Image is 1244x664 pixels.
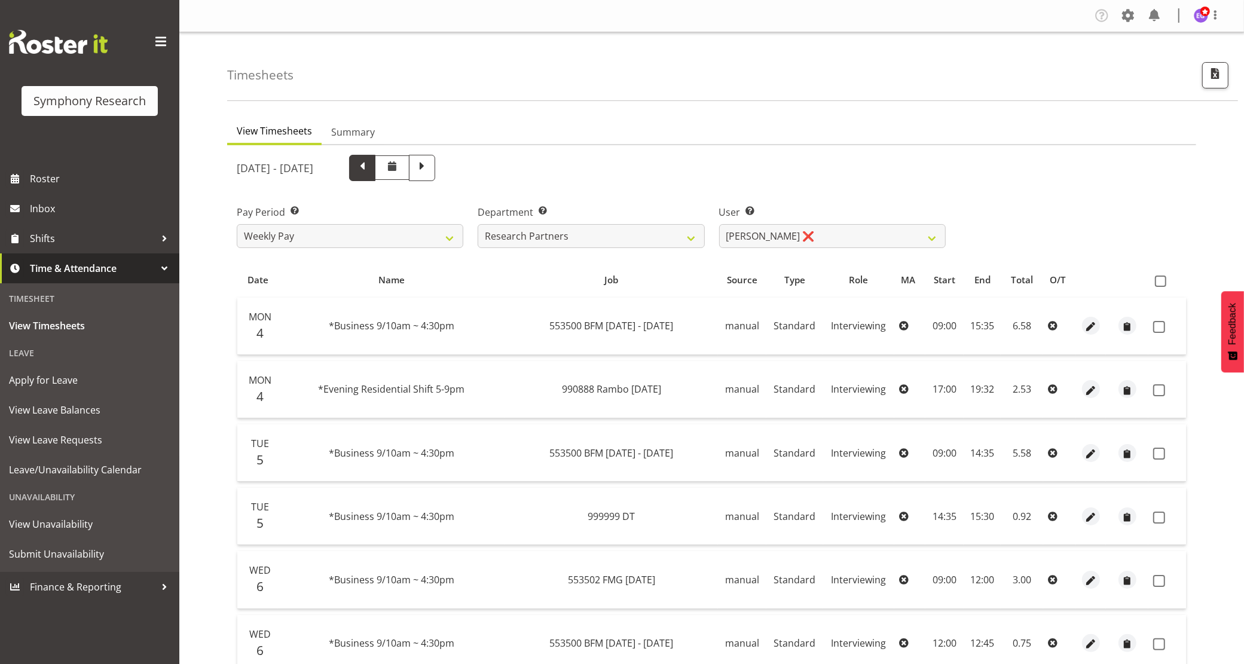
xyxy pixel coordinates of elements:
[1011,273,1033,287] span: Total
[331,125,375,139] span: Summary
[725,446,759,460] span: manual
[849,273,868,287] span: Role
[925,488,964,545] td: 14:35
[478,205,704,219] label: Department
[247,273,268,287] span: Date
[249,564,271,577] span: Wed
[925,298,964,355] td: 09:00
[251,437,269,450] span: Tue
[784,273,805,287] span: Type
[9,30,108,54] img: Rosterit website logo
[3,509,176,539] a: View Unavailability
[727,273,757,287] span: Source
[329,319,454,332] span: *Business 9/10am ~ 4:30pm
[3,539,176,569] a: Submit Unavailability
[3,485,176,509] div: Unavailability
[766,361,823,418] td: Standard
[256,325,264,341] span: 4
[964,551,1001,608] td: 12:00
[549,637,673,650] span: 553500 BFM [DATE] - [DATE]
[251,500,269,513] span: Tue
[766,424,823,482] td: Standard
[725,510,759,523] span: manual
[3,395,176,425] a: View Leave Balances
[249,310,271,323] span: Mon
[30,230,155,247] span: Shifts
[925,551,964,608] td: 09:00
[831,510,886,523] span: Interviewing
[33,92,146,110] div: Symphony Research
[1194,8,1208,23] img: emma-gannaway277.jpg
[831,573,886,586] span: Interviewing
[1227,303,1238,345] span: Feedback
[725,383,759,396] span: manual
[9,461,170,479] span: Leave/Unavailability Calendar
[925,424,964,482] td: 09:00
[237,124,312,138] span: View Timesheets
[9,317,170,335] span: View Timesheets
[249,628,271,641] span: Wed
[831,446,886,460] span: Interviewing
[725,637,759,650] span: manual
[831,383,886,396] span: Interviewing
[964,298,1001,355] td: 15:35
[329,637,454,650] span: *Business 9/10am ~ 4:30pm
[30,170,173,188] span: Roster
[1050,273,1066,287] span: O/T
[549,446,673,460] span: 553500 BFM [DATE] - [DATE]
[831,319,886,332] span: Interviewing
[227,68,294,82] h4: Timesheets
[562,383,661,396] span: 990888 Rambo [DATE]
[925,361,964,418] td: 17:00
[256,515,264,531] span: 5
[588,510,635,523] span: 999999 DT
[3,365,176,395] a: Apply for Leave
[329,573,454,586] span: *Business 9/10am ~ 4:30pm
[1001,361,1043,418] td: 2.53
[249,374,271,387] span: Mon
[9,515,170,533] span: View Unavailability
[9,401,170,419] span: View Leave Balances
[3,311,176,341] a: View Timesheets
[964,361,1001,418] td: 19:32
[974,273,991,287] span: End
[766,488,823,545] td: Standard
[1001,424,1043,482] td: 5.58
[30,578,155,596] span: Finance & Reporting
[766,298,823,355] td: Standard
[9,431,170,449] span: View Leave Requests
[3,341,176,365] div: Leave
[256,388,264,405] span: 4
[319,383,465,396] span: *Evening Residential Shift 5-9pm
[256,451,264,468] span: 5
[329,510,454,523] span: *Business 9/10am ~ 4:30pm
[1001,298,1043,355] td: 6.58
[831,637,886,650] span: Interviewing
[568,573,655,586] span: 553502 FMG [DATE]
[1001,488,1043,545] td: 0.92
[329,446,454,460] span: *Business 9/10am ~ 4:30pm
[9,371,170,389] span: Apply for Leave
[549,319,673,332] span: 553500 BFM [DATE] - [DATE]
[378,273,405,287] span: Name
[934,273,955,287] span: Start
[30,200,173,218] span: Inbox
[1001,551,1043,608] td: 3.00
[725,573,759,586] span: manual
[256,578,264,595] span: 6
[237,205,463,219] label: Pay Period
[1202,62,1228,88] button: Export CSV
[964,424,1001,482] td: 14:35
[1221,291,1244,372] button: Feedback - Show survey
[766,551,823,608] td: Standard
[964,488,1001,545] td: 15:30
[9,545,170,563] span: Submit Unavailability
[256,642,264,659] span: 6
[3,455,176,485] a: Leave/Unavailability Calendar
[725,319,759,332] span: manual
[3,286,176,311] div: Timesheet
[30,259,155,277] span: Time & Attendance
[3,425,176,455] a: View Leave Requests
[719,205,946,219] label: User
[604,273,618,287] span: Job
